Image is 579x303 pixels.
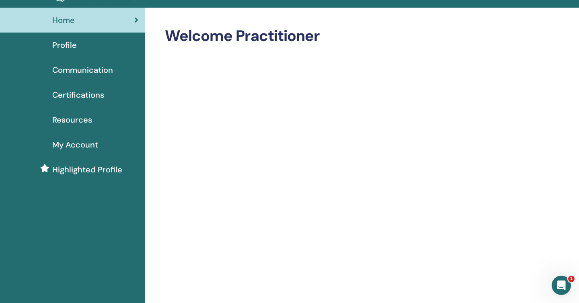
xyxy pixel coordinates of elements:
h2: Welcome Practitioner [165,27,507,45]
span: Home [52,14,75,26]
span: 1 [568,276,575,282]
span: Profile [52,39,77,51]
span: Highlighted Profile [52,164,122,176]
iframe: Intercom live chat [552,276,571,295]
span: Certifications [52,89,104,101]
span: My Account [52,139,98,151]
span: Resources [52,114,92,126]
span: Communication [52,64,113,76]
